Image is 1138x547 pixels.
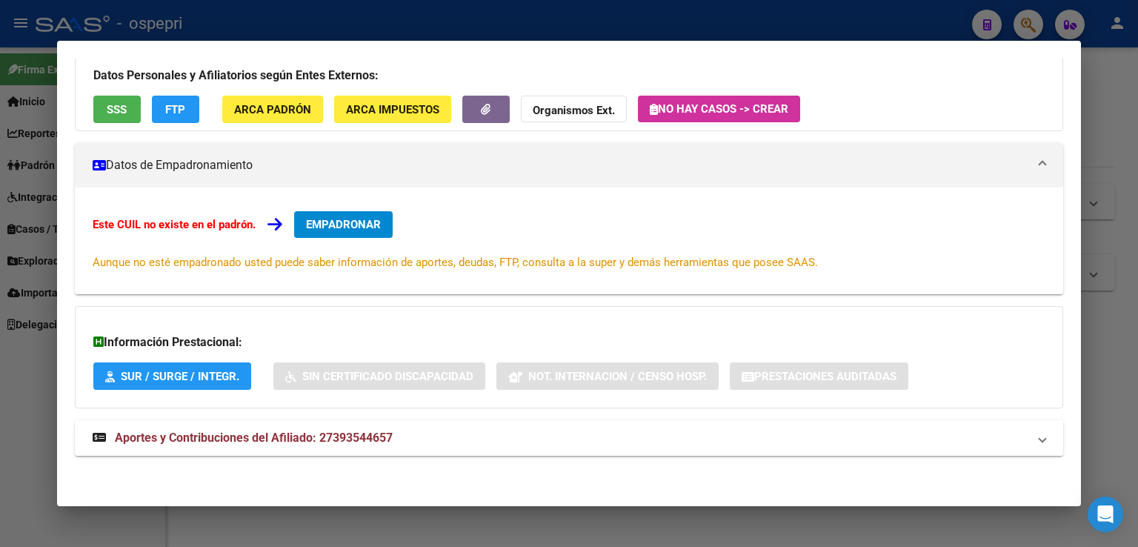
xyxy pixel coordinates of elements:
[650,102,788,116] span: No hay casos -> Crear
[302,370,473,383] span: Sin Certificado Discapacidad
[165,103,185,116] span: FTP
[528,370,707,383] span: Not. Internacion / Censo Hosp.
[222,96,323,123] button: ARCA Padrón
[521,96,627,123] button: Organismos Ext.
[121,370,239,383] span: SUR / SURGE / INTEGR.
[107,103,127,116] span: SSS
[152,96,199,123] button: FTP
[75,188,1063,294] div: Datos de Empadronamiento
[93,67,1045,84] h3: Datos Personales y Afiliatorios según Entes Externos:
[496,362,719,390] button: Not. Internacion / Censo Hosp.
[754,370,896,383] span: Prestaciones Auditadas
[75,143,1063,188] mat-expansion-panel-header: Datos de Empadronamiento
[533,104,615,117] strong: Organismos Ext.
[273,362,485,390] button: Sin Certificado Discapacidad
[93,362,251,390] button: SUR / SURGE / INTEGR.
[93,256,818,269] span: Aunque no esté empadronado usted puede saber información de aportes, deudas, FTP, consulta a la s...
[346,103,439,116] span: ARCA Impuestos
[115,431,393,445] span: Aportes y Contribuciones del Afiliado: 27393544657
[234,103,311,116] span: ARCA Padrón
[334,96,451,123] button: ARCA Impuestos
[294,211,393,238] button: EMPADRONAR
[93,218,256,231] strong: Este CUIL no existe en el padrón.
[93,334,1045,351] h3: Información Prestacional:
[638,96,800,122] button: No hay casos -> Crear
[1088,497,1123,532] div: Open Intercom Messenger
[93,96,141,123] button: SSS
[93,156,1028,174] mat-panel-title: Datos de Empadronamiento
[75,420,1063,456] mat-expansion-panel-header: Aportes y Contribuciones del Afiliado: 27393544657
[306,218,381,231] span: EMPADRONAR
[730,362,908,390] button: Prestaciones Auditadas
